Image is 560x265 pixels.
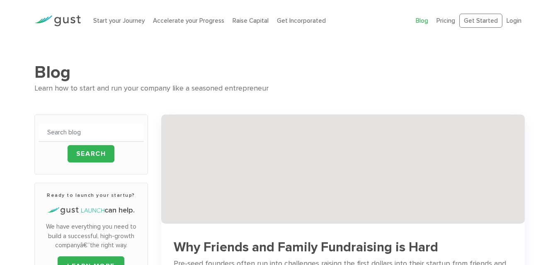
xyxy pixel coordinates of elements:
a: Login [507,17,521,24]
h3: Why Friends and Family Fundraising is Hard [174,240,513,255]
h3: Ready to launch your startup? [39,191,143,199]
a: Get Started [459,14,502,28]
input: Search [68,145,115,162]
a: Blog [416,17,428,24]
input: Search blog [39,123,143,142]
a: Start your Journey [93,17,145,24]
h4: can help. [39,205,143,216]
a: Pricing [436,17,455,24]
a: Get Incorporated [277,17,326,24]
a: Accelerate your Progress [153,17,224,24]
div: Learn how to start and run your company like a seasoned entrepreneur [34,83,526,95]
a: Raise Capital [233,17,269,24]
h1: Blog [34,62,526,83]
p: We have everything you need to build a successful, high-growth companyâ€”the right way. [39,222,143,250]
img: Gust Logo [34,15,81,26]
